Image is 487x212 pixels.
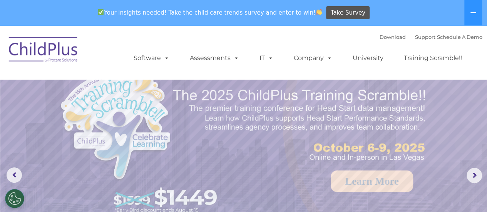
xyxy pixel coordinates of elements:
a: Training Scramble!! [396,50,470,66]
a: Take Survey [326,6,370,20]
a: IT [252,50,281,66]
a: Company [286,50,340,66]
rs-layer: The Future of ChildPlus is Here! [15,81,171,160]
img: ChildPlus by Procare Solutions [5,32,82,70]
font: | [380,34,482,40]
a: Support [415,34,435,40]
button: Cookies Settings [5,189,24,208]
span: Phone number [107,82,140,88]
a: Software [126,50,177,66]
a: Schedule A Demo [437,34,482,40]
span: Last name [107,51,131,57]
a: Download [380,34,406,40]
img: 👏 [316,9,322,15]
span: Take Survey [331,6,365,20]
a: University [345,50,391,66]
a: Assessments [182,50,247,66]
img: ✅ [98,9,104,15]
a: Request a Demo [15,170,113,191]
rs-layer: Boost your productivity and streamline your success in ChildPlus Online! [336,87,481,150]
span: Your insights needed! Take the child care trends survey and enter to win! [95,5,325,20]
